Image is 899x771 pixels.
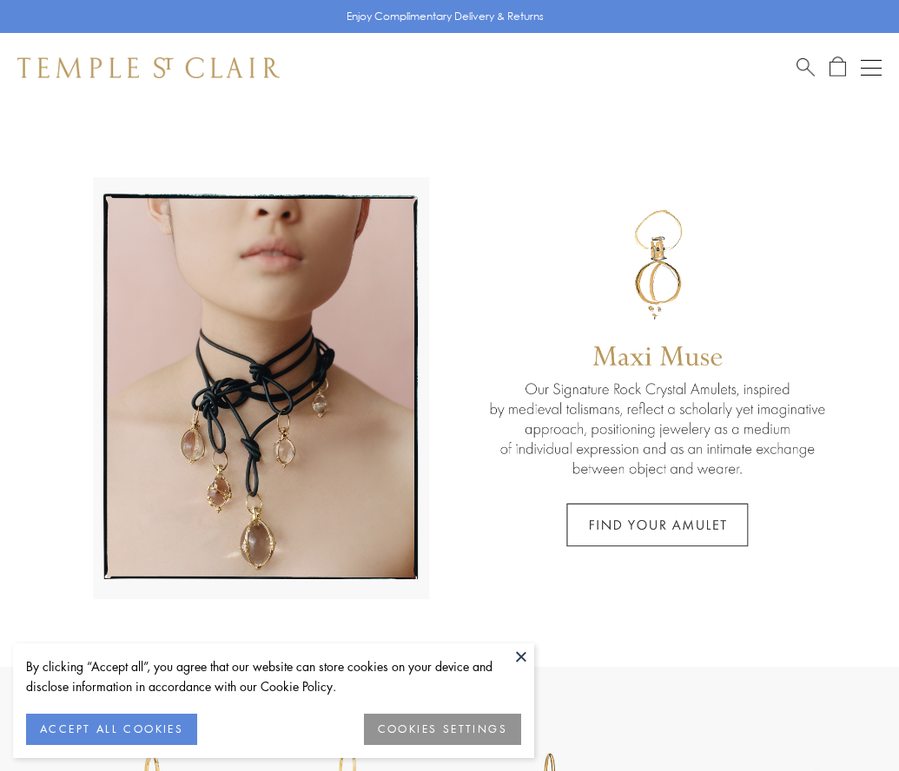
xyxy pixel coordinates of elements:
button: COOKIES SETTINGS [364,714,521,745]
div: By clicking “Accept all”, you agree that our website can store cookies on your device and disclos... [26,656,521,696]
a: Search [797,56,815,78]
button: Open navigation [861,57,882,78]
button: ACCEPT ALL COOKIES [26,714,197,745]
img: Temple St. Clair [17,57,280,78]
p: Enjoy Complimentary Delivery & Returns [347,8,544,25]
a: Open Shopping Bag [830,56,846,78]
